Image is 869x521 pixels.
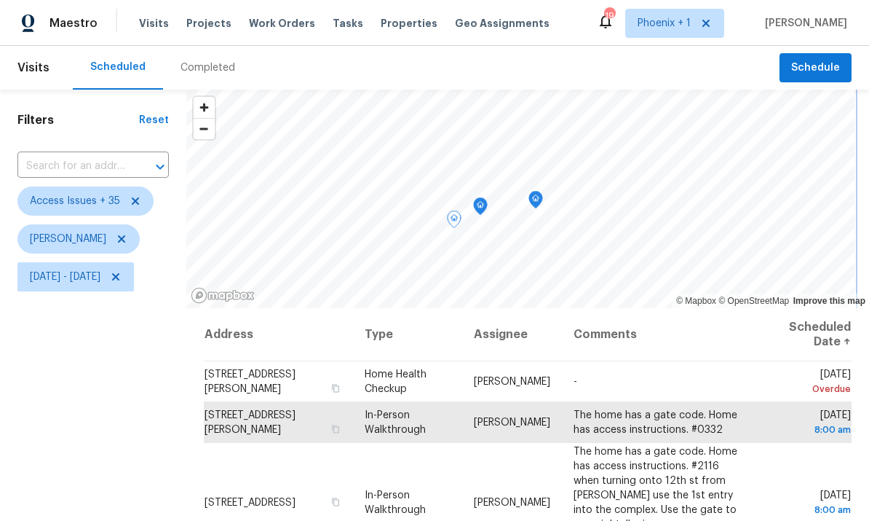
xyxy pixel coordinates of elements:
[757,308,852,361] th: Scheduled Date ↑
[139,16,169,31] span: Visits
[769,502,851,517] div: 8:00 am
[17,155,128,178] input: Search for an address...
[769,410,851,437] span: [DATE]
[381,16,437,31] span: Properties
[769,369,851,396] span: [DATE]
[90,60,146,74] div: Scheduled
[474,377,550,387] span: [PERSON_NAME]
[676,296,716,306] a: Mapbox
[562,308,756,361] th: Comments
[186,90,854,308] canvas: Map
[769,382,851,396] div: Overdue
[49,16,98,31] span: Maestro
[204,308,354,361] th: Address
[194,119,215,139] span: Zoom out
[194,118,215,139] button: Zoom out
[180,60,235,75] div: Completed
[779,53,852,83] button: Schedule
[17,113,139,128] h1: Filters
[365,410,426,435] span: In-Person Walkthrough
[455,16,549,31] span: Geo Assignments
[328,423,341,436] button: Copy Address
[194,97,215,118] button: Zoom in
[769,490,851,517] span: [DATE]
[574,377,577,387] span: -
[328,382,341,395] button: Copy Address
[473,197,488,220] div: Map marker
[30,194,120,208] span: Access Issues + 35
[186,16,231,31] span: Projects
[328,495,341,508] button: Copy Address
[205,369,295,394] span: [STREET_ADDRESS][PERSON_NAME]
[574,410,737,435] span: The home has a gate code. Home has access instructions. #0332
[205,410,295,435] span: [STREET_ADDRESS][PERSON_NAME]
[474,497,550,507] span: [PERSON_NAME]
[759,16,847,31] span: [PERSON_NAME]
[365,490,426,514] span: In-Person Walkthrough
[150,157,170,177] button: Open
[365,369,426,394] span: Home Health Checkup
[17,52,49,84] span: Visits
[139,113,169,128] div: Reset
[638,16,691,31] span: Phoenix + 1
[528,191,543,214] div: Map marker
[474,418,550,428] span: [PERSON_NAME]
[353,308,462,361] th: Type
[205,497,295,507] span: [STREET_ADDRESS]
[30,270,100,284] span: [DATE] - [DATE]
[191,287,255,304] a: Mapbox homepage
[447,211,461,233] div: Map marker
[769,423,851,437] div: 8:00 am
[718,296,789,306] a: OpenStreetMap
[462,308,562,361] th: Assignee
[793,296,865,306] a: Improve this map
[249,16,315,31] span: Work Orders
[333,18,363,28] span: Tasks
[30,232,106,246] span: [PERSON_NAME]
[791,59,840,77] span: Schedule
[604,9,614,23] div: 19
